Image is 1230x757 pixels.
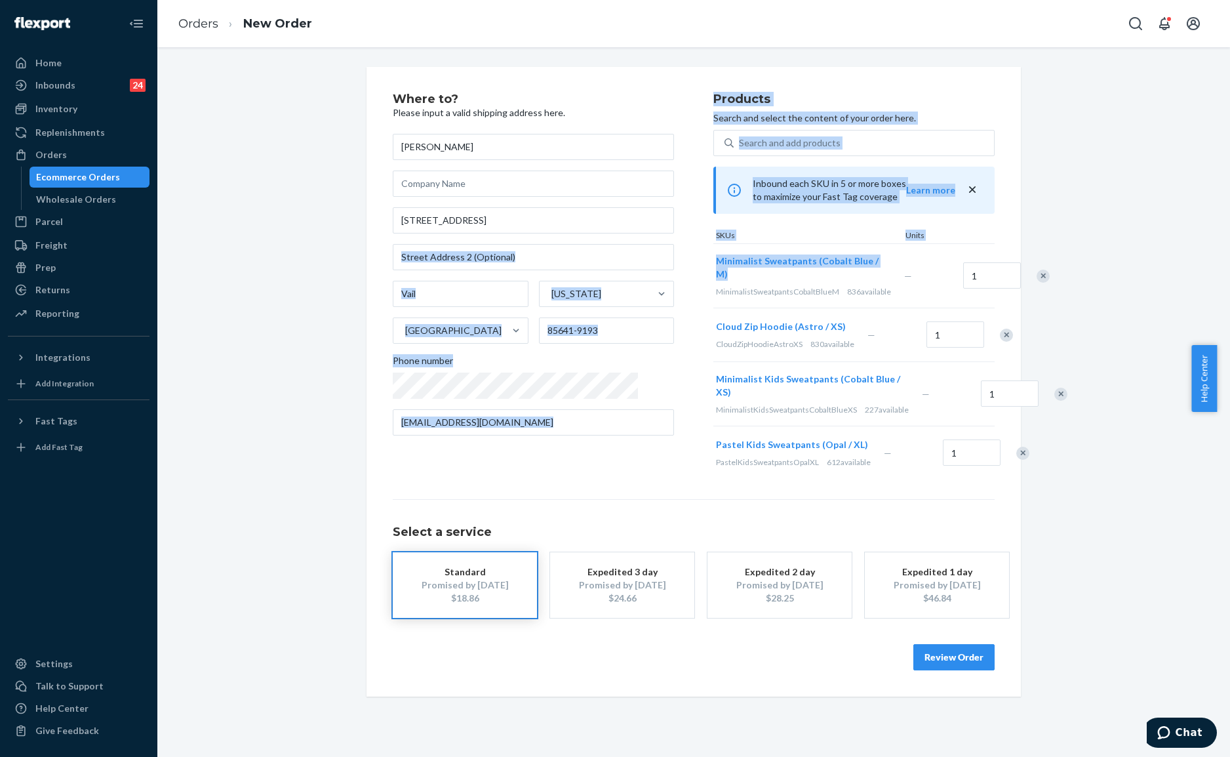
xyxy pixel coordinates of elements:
[739,136,841,150] div: Search and add products
[810,339,854,349] span: 830 available
[551,287,601,300] div: [US_STATE]
[8,653,149,674] a: Settings
[8,303,149,324] a: Reporting
[405,324,502,337] div: [GEOGRAPHIC_DATA]
[8,52,149,73] a: Home
[393,93,674,106] h2: Where to?
[716,287,839,297] span: MinimalistSweatpantsCobaltBlueM
[8,257,149,278] a: Prep
[393,171,674,197] input: Company Name
[8,279,149,300] a: Returns
[36,193,116,206] div: Wholesale Orders
[35,378,94,389] div: Add Integration
[8,720,149,741] button: Give Feedback
[35,657,73,670] div: Settings
[963,262,1021,289] input: Quantity
[570,592,675,605] div: $24.66
[8,437,149,458] a: Add Fast Tag
[903,230,962,243] div: Units
[8,698,149,719] a: Help Center
[713,112,995,125] p: Search and select the content of your order here.
[35,441,83,453] div: Add Fast Tag
[412,565,517,579] div: Standard
[865,405,909,415] span: 227 available
[884,447,892,459] span: —
[716,255,879,279] span: Minimalist Sweatpants (Cobalt Blue / M)
[8,144,149,165] a: Orders
[8,98,149,119] a: Inventory
[827,457,871,467] span: 612 available
[35,702,89,715] div: Help Center
[412,592,517,605] div: $18.86
[35,261,56,274] div: Prep
[922,388,930,399] span: —
[8,235,149,256] a: Freight
[8,122,149,143] a: Replenishments
[393,281,528,307] input: City
[393,207,674,234] input: Street Address
[36,171,120,184] div: Ecommerce Orders
[168,5,323,43] ol: breadcrumbs
[35,102,77,115] div: Inventory
[1000,329,1013,342] div: Remove Item
[716,405,857,415] span: MinimalistKidsSweatpantsCobaltBlueXS
[8,411,149,432] button: Fast Tags
[550,552,694,618] button: Expedited 3 dayPromised by [DATE]$24.66
[35,283,70,297] div: Returns
[130,79,146,92] div: 24
[30,189,150,210] a: Wholesale Orders
[716,373,900,398] span: Minimalist Kids Sweatpants (Cobalt Blue / XS)
[14,17,70,30] img: Flexport logo
[1147,718,1217,750] iframe: Opens a widget where you can chat to one of our agents
[8,676,149,697] button: Talk to Support
[943,440,1001,466] input: Quantity
[178,16,218,31] a: Orders
[393,134,674,160] input: First & Last Name
[35,239,68,252] div: Freight
[904,270,912,281] span: —
[35,415,77,428] div: Fast Tags
[847,287,891,297] span: 836 available
[713,93,995,106] h2: Products
[727,592,832,605] div: $28.25
[393,552,537,618] button: StandardPromised by [DATE]$18.86
[393,244,674,270] input: Street Address 2 (Optional)
[906,184,955,197] button: Learn more
[865,552,1009,618] button: Expedited 1 dayPromised by [DATE]$46.84
[35,126,105,139] div: Replenishments
[713,230,903,243] div: SKUs
[1180,10,1206,37] button: Open account menu
[412,579,517,592] div: Promised by [DATE]
[716,439,868,450] span: Pastel Kids Sweatpants (Opal / XL)
[884,565,989,579] div: Expedited 1 day
[35,56,62,70] div: Home
[707,552,852,618] button: Expedited 2 dayPromised by [DATE]$28.25
[35,79,75,92] div: Inbounds
[1037,270,1050,283] div: Remove Item
[35,680,104,693] div: Talk to Support
[716,321,846,332] span: Cloud Zip Hoodie (Astro / XS)
[30,167,150,188] a: Ecommerce Orders
[123,10,149,37] button: Close Navigation
[716,373,906,399] button: Minimalist Kids Sweatpants (Cobalt Blue / XS)
[8,211,149,232] a: Parcel
[713,167,995,214] div: Inbound each SKU in 5 or more boxes to maximize your Fast Tag coverage
[35,307,79,320] div: Reporting
[1122,10,1149,37] button: Open Search Box
[716,457,819,467] span: PastelKidsSweatpantsOpalXL
[1191,345,1217,412] button: Help Center
[404,324,405,337] input: [GEOGRAPHIC_DATA]
[35,215,63,228] div: Parcel
[913,644,995,670] button: Review Order
[243,16,312,31] a: New Order
[716,339,803,349] span: CloudZipHoodieAstroXS
[8,373,149,394] a: Add Integration
[1151,10,1178,37] button: Open notifications
[1016,447,1029,460] div: Remove Item
[393,526,995,539] h1: Select a service
[35,724,99,737] div: Give Feedback
[716,438,868,451] button: Pastel Kids Sweatpants (Opal / XL)
[966,183,979,197] button: close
